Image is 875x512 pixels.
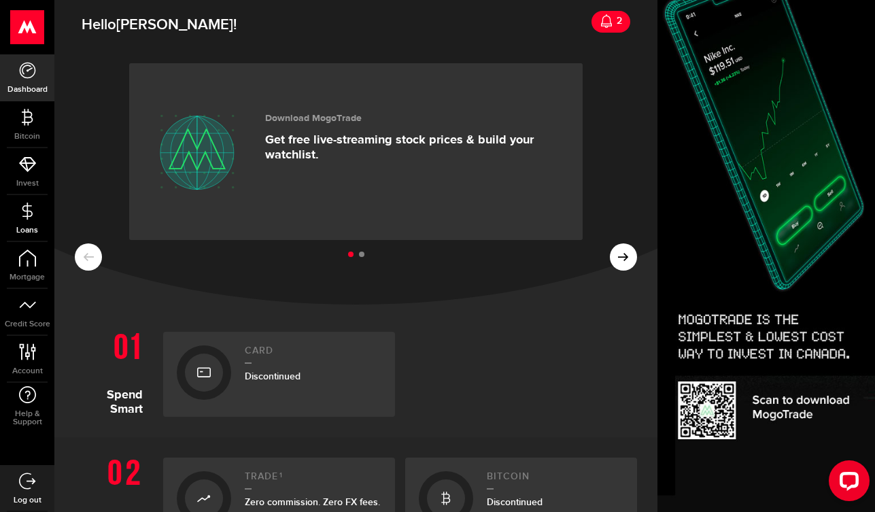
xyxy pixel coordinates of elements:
[265,133,562,163] p: Get free live-streaming stock prices & build your watchlist.
[116,16,233,34] span: [PERSON_NAME]
[613,7,622,35] div: 2
[487,471,623,490] h2: Bitcoin
[82,11,237,39] span: Hello !
[279,471,283,479] sup: 1
[245,471,381,490] h2: Trade
[245,371,301,382] span: Discontinued
[75,325,153,417] h1: Spend Smart
[591,11,630,33] a: 2
[129,63,583,240] a: Download MogoTrade Get free live-streaming stock prices & build your watchlist.
[487,496,543,508] span: Discontinued
[265,113,562,124] h3: Download MogoTrade
[163,332,395,417] a: CardDiscontinued
[245,345,381,364] h2: Card
[818,455,875,512] iframe: LiveChat chat widget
